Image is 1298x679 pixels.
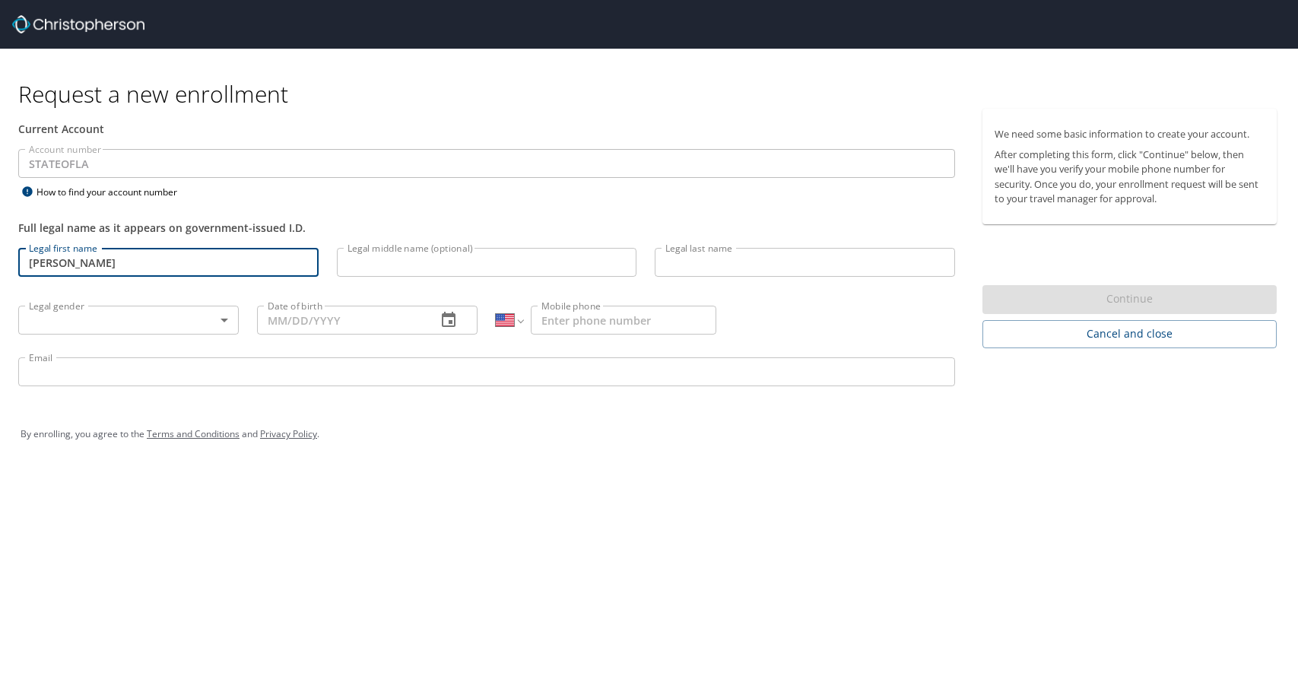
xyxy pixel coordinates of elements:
[18,182,208,201] div: How to find your account number
[995,148,1265,206] p: After completing this form, click "Continue" below, then we'll have you verify your mobile phone ...
[995,127,1265,141] p: We need some basic information to create your account.
[531,306,716,335] input: Enter phone number
[18,79,1289,109] h1: Request a new enrollment
[12,15,144,33] img: cbt logo
[982,320,1277,348] button: Cancel and close
[18,306,239,335] div: ​
[21,415,1277,453] div: By enrolling, you agree to the and .
[147,427,240,440] a: Terms and Conditions
[18,220,955,236] div: Full legal name as it appears on government-issued I.D.
[18,121,955,137] div: Current Account
[257,306,424,335] input: MM/DD/YYYY
[260,427,317,440] a: Privacy Policy
[995,325,1265,344] span: Cancel and close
